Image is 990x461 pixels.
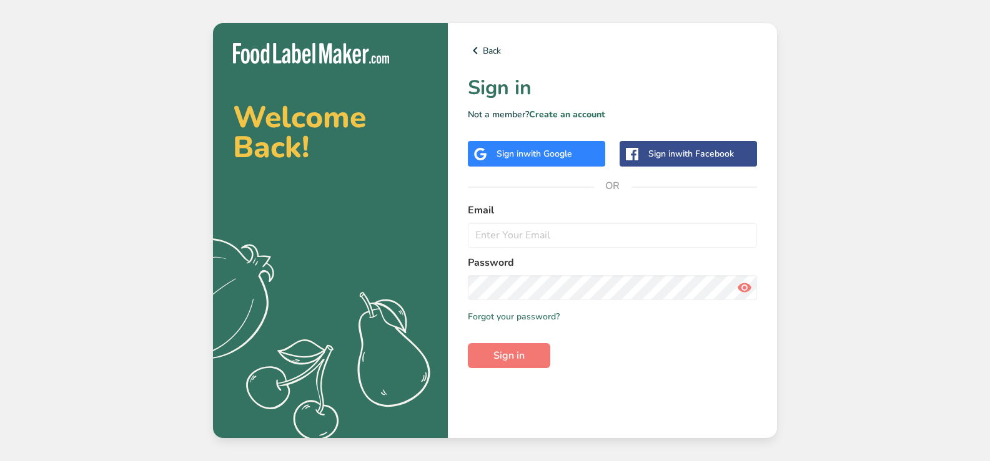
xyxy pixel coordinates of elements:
label: Email [468,203,757,218]
span: Sign in [493,348,525,363]
label: Password [468,255,757,270]
a: Back [468,43,757,58]
div: Sign in [497,147,572,160]
div: Sign in [648,147,734,160]
button: Sign in [468,343,550,368]
h2: Welcome Back! [233,102,428,162]
span: with Google [523,148,572,160]
h1: Sign in [468,73,757,103]
span: OR [594,167,631,205]
img: Food Label Maker [233,43,389,64]
span: with Facebook [675,148,734,160]
p: Not a member? [468,108,757,121]
input: Enter Your Email [468,223,757,248]
a: Create an account [529,109,605,120]
a: Forgot your password? [468,310,560,323]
